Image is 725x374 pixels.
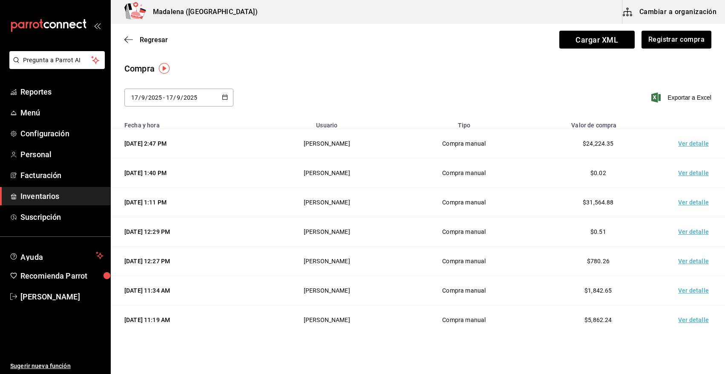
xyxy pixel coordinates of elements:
[531,117,665,129] th: Valor de compra
[124,227,247,236] div: [DATE] 12:29 PM
[141,94,145,101] input: Month
[397,305,531,335] td: Compra manual
[590,170,606,176] span: $0.02
[10,362,104,371] span: Sugerir nueva función
[20,250,92,261] span: Ayuda
[642,31,711,49] button: Registrar compra
[665,276,725,305] td: Ver detalle
[124,139,247,148] div: [DATE] 2:47 PM
[590,228,606,235] span: $0.51
[665,158,725,188] td: Ver detalle
[20,149,104,160] span: Personal
[397,158,531,188] td: Compra manual
[665,305,725,335] td: Ver detalle
[145,94,148,101] span: /
[583,199,614,206] span: $31,564.88
[257,129,397,158] td: [PERSON_NAME]
[257,217,397,247] td: [PERSON_NAME]
[397,188,531,217] td: Compra manual
[20,291,104,302] span: [PERSON_NAME]
[23,56,92,65] span: Pregunta a Parrot AI
[397,276,531,305] td: Compra manual
[20,107,104,118] span: Menú
[173,94,176,101] span: /
[138,94,141,101] span: /
[140,36,168,44] span: Regresar
[583,140,614,147] span: $24,224.35
[665,188,725,217] td: Ver detalle
[183,94,198,101] input: Year
[20,270,104,282] span: Recomienda Parrot
[159,63,170,74] img: Tooltip marker
[559,31,635,49] span: Cargar XML
[653,92,711,103] button: Exportar a Excel
[397,129,531,158] td: Compra manual
[257,188,397,217] td: [PERSON_NAME]
[124,169,247,177] div: [DATE] 1:40 PM
[163,94,165,101] span: -
[257,158,397,188] td: [PERSON_NAME]
[257,276,397,305] td: [PERSON_NAME]
[397,217,531,247] td: Compra manual
[124,36,168,44] button: Regresar
[131,94,138,101] input: Day
[94,22,101,29] button: open_drawer_menu
[587,258,610,265] span: $780.26
[584,287,612,294] span: $1,842.65
[20,211,104,223] span: Suscripción
[124,257,247,265] div: [DATE] 12:27 PM
[148,94,162,101] input: Year
[124,198,247,207] div: [DATE] 1:11 PM
[584,316,612,323] span: $5,862.24
[20,170,104,181] span: Facturación
[166,94,173,101] input: Day
[124,286,247,295] div: [DATE] 11:34 AM
[176,94,181,101] input: Month
[20,190,104,202] span: Inventarios
[665,129,725,158] td: Ver detalle
[665,217,725,247] td: Ver detalle
[124,316,247,324] div: [DATE] 11:19 AM
[181,94,183,101] span: /
[397,117,531,129] th: Tipo
[124,62,155,75] div: Compra
[257,305,397,335] td: [PERSON_NAME]
[9,51,105,69] button: Pregunta a Parrot AI
[111,117,257,129] th: Fecha y hora
[20,86,104,98] span: Reportes
[146,7,258,17] h3: Madalena ([GEOGRAPHIC_DATA])
[665,247,725,276] td: Ver detalle
[257,117,397,129] th: Usuario
[397,247,531,276] td: Compra manual
[6,62,105,71] a: Pregunta a Parrot AI
[20,128,104,139] span: Configuración
[257,247,397,276] td: [PERSON_NAME]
